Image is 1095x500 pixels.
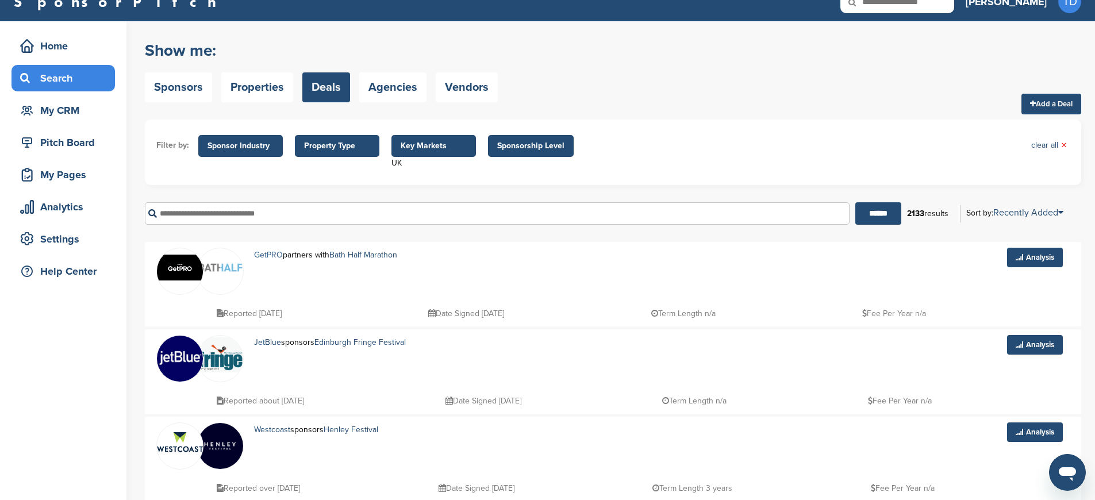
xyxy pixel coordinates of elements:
[497,140,564,152] span: Sponsorship Level
[868,394,932,408] p: Fee Per Year n/a
[966,208,1063,217] div: Sort by:
[197,262,243,273] img: Bath half marathon logo
[651,306,716,321] p: Term Length n/a
[208,140,274,152] span: Sponsor Industry
[11,161,115,188] a: My Pages
[17,229,115,249] div: Settings
[17,132,115,153] div: Pitch Board
[324,425,378,434] a: Henley Festival
[217,306,282,321] p: Reported [DATE]
[1007,248,1063,267] a: Analysis
[221,72,293,102] a: Properties
[871,481,935,495] p: Fee Per Year n/a
[254,425,290,434] a: Westcoast
[145,40,498,61] h2: Show me:
[157,432,203,452] img: Westcoast limited logo 07e61a3576 seeklogo.com
[254,248,443,262] p: partners with
[314,337,406,347] a: Edinburgh Fringe Festival
[11,97,115,124] a: My CRM
[359,72,427,102] a: Agencies
[17,68,115,89] div: Search
[662,394,727,408] p: Term Length n/a
[11,194,115,220] a: Analytics
[901,204,954,224] div: results
[1031,139,1067,152] a: clear all×
[11,33,115,59] a: Home
[329,250,397,260] a: Bath Half Marathon
[993,207,1063,218] a: Recently Added
[17,164,115,185] div: My Pages
[11,258,115,284] a: Help Center
[17,100,115,121] div: My CRM
[1007,335,1063,355] a: Analysis
[254,422,419,437] p: sponsors
[652,481,732,495] p: Term Length 3 years
[17,197,115,217] div: Analytics
[401,140,467,152] span: Key Markets
[254,337,281,347] a: JetBlue
[157,255,203,280] img: Images (26)
[302,72,350,102] a: Deals
[254,335,454,349] p: sponsors
[156,139,189,152] li: Filter by:
[1021,94,1081,114] a: Add a Deal
[439,481,514,495] p: Date Signed [DATE]
[436,72,498,102] a: Vendors
[17,36,115,56] div: Home
[304,140,370,152] span: Property Type
[254,250,283,260] a: GetPRO
[428,306,504,321] p: Date Signed [DATE]
[907,209,924,218] b: 2133
[1049,454,1086,491] iframe: Button to launch messaging window
[11,65,115,91] a: Search
[145,72,212,102] a: Sponsors
[17,261,115,282] div: Help Center
[197,423,243,469] img: Henley
[1061,139,1067,152] span: ×
[217,481,300,495] p: Reported over [DATE]
[1007,422,1063,442] a: Analysis
[391,157,476,170] div: UK
[862,306,926,321] p: Fee Per Year n/a
[11,226,115,252] a: Settings
[157,336,203,382] img: Vt1wgtsu 400x400
[217,394,304,408] p: Reported about [DATE]
[445,394,521,408] p: Date Signed [DATE]
[197,337,243,372] img: Open uri20141112 64162 o3td26?1415806427
[11,129,115,156] a: Pitch Board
